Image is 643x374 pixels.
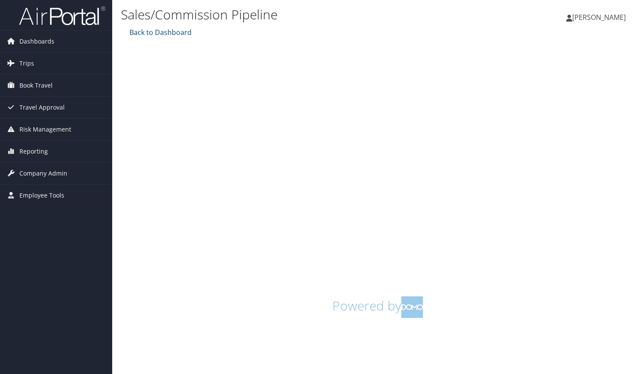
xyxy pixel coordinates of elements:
span: Reporting [19,141,48,162]
h1: Powered by [127,296,628,318]
h1: Sales/Commission Pipeline [121,6,463,24]
span: [PERSON_NAME] [572,13,626,22]
span: Dashboards [19,31,54,52]
span: Company Admin [19,163,67,184]
span: Book Travel [19,75,53,96]
span: Risk Management [19,119,71,140]
span: Travel Approval [19,97,65,118]
a: [PERSON_NAME] [566,4,634,30]
span: Employee Tools [19,185,64,206]
img: domo-logo.png [401,296,423,318]
img: airportal-logo.png [19,6,105,26]
a: Back to Dashboard [127,28,192,37]
span: Trips [19,53,34,74]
